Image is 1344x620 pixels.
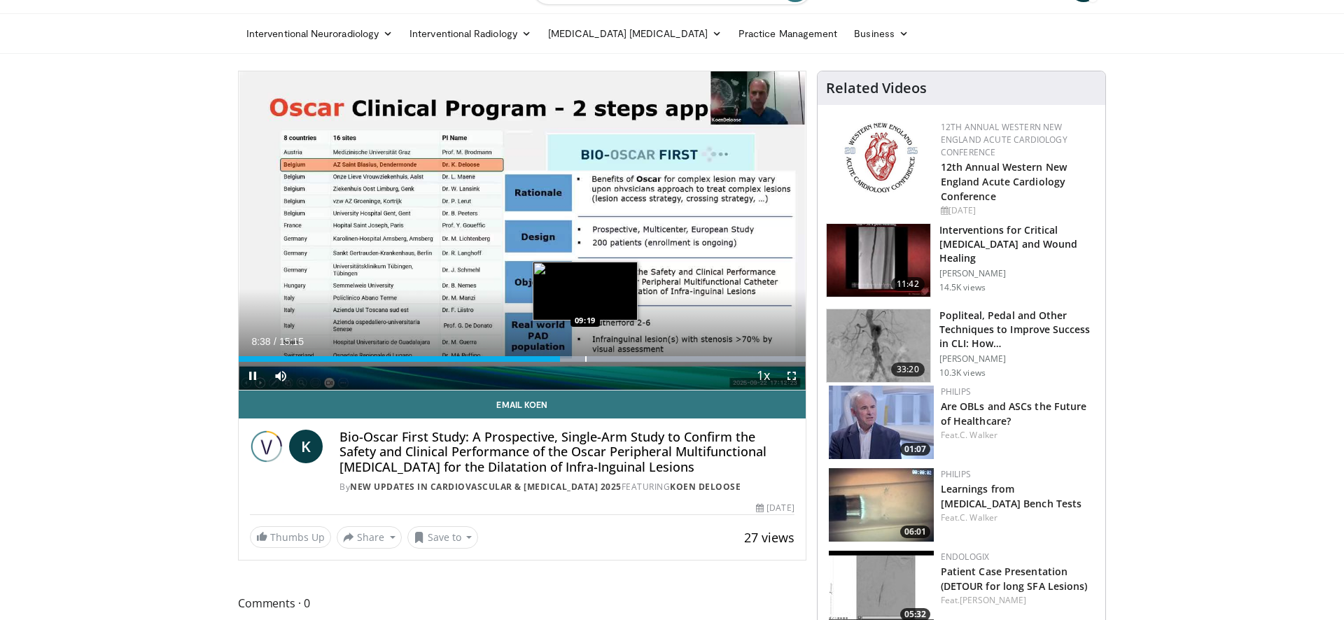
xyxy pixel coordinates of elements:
[829,386,934,459] a: 01:07
[279,336,304,347] span: 15:15
[939,309,1097,351] h3: Popliteal, Pedal and Other Techniques to Improve Success in CLI: How…
[251,336,270,347] span: 8:38
[401,20,540,48] a: Interventional Radiology
[960,429,997,441] a: C. Walker
[750,362,778,390] button: Playback Rate
[900,526,930,538] span: 06:01
[891,362,925,376] span: 33:20
[337,526,402,549] button: Share
[826,80,927,97] h4: Related Videos
[829,468,934,542] a: 06:01
[960,594,1026,606] a: [PERSON_NAME]
[941,594,1094,607] div: Feat.
[350,481,622,493] a: New Updates in Cardiovascular & [MEDICAL_DATA] 2025
[939,223,1097,265] h3: Interventions for Critical [MEDICAL_DATA] and Wound Healing
[407,526,479,549] button: Save to
[239,362,267,390] button: Pause
[267,362,295,390] button: Mute
[239,390,806,418] a: Email Koen
[939,282,986,293] p: 14.5K views
[941,565,1088,593] a: Patient Case Presentation (DETOUR for long SFA Lesions)
[891,277,925,291] span: 11:42
[827,224,930,297] img: 243716_0000_1.png.150x105_q85_crop-smart_upscale.jpg
[827,309,930,382] img: T6d-rUZNqcn4uJqH4xMDoxOjBrO-I4W8.150x105_q85_crop-smart_upscale.jpg
[540,20,730,48] a: [MEDICAL_DATA] [MEDICAL_DATA]
[289,430,323,463] a: K
[960,512,997,523] a: C. Walker
[941,551,990,563] a: Endologix
[842,121,920,195] img: 0954f259-7907-4053-a817-32a96463ecc8.png.150x105_q85_autocrop_double_scale_upscale_version-0.2.png
[238,594,806,612] span: Comments 0
[941,429,1094,442] div: Feat.
[670,481,741,493] a: Koen Deloose
[730,20,846,48] a: Practice Management
[941,482,1082,510] a: Learnings from [MEDICAL_DATA] Bench Tests
[829,386,934,459] img: 75a3f960-6a0f-456d-866c-450ec948de62.150x105_q85_crop-smart_upscale.jpg
[339,481,794,493] div: By FEATURING
[826,223,1097,297] a: 11:42 Interventions for Critical [MEDICAL_DATA] and Wound Healing [PERSON_NAME] 14.5K views
[939,367,986,379] p: 10.3K views
[239,71,806,390] video-js: Video Player
[239,356,806,362] div: Progress Bar
[900,443,930,456] span: 01:07
[339,430,794,475] h4: Bio-Oscar First Study: A Prospective, Single-Arm Study to Confirm the Safety and Clinical Perform...
[250,430,283,463] img: New Updates in Cardiovascular & Interventional Radiology 2025
[756,502,794,514] div: [DATE]
[744,529,794,546] span: 27 views
[250,526,331,548] a: Thumbs Up
[941,386,971,397] a: Philips
[941,121,1067,158] a: 12th Annual Western New England Acute Cardiology Conference
[941,160,1067,203] a: 12th Annual Western New England Acute Cardiology Conference
[941,468,971,480] a: Philips
[846,20,917,48] a: Business
[778,362,806,390] button: Fullscreen
[238,20,401,48] a: Interventional Neuroradiology
[826,309,1097,383] a: 33:20 Popliteal, Pedal and Other Techniques to Improve Success in CLI: How… [PERSON_NAME] 10.3K v...
[941,400,1087,428] a: Are OBLs and ASCs the Future of Healthcare?
[533,262,638,320] img: image.jpeg
[941,204,1094,217] div: [DATE]
[939,353,1097,365] p: [PERSON_NAME]
[829,468,934,542] img: 0547a951-2e8b-4df6-bc87-cc102613d05c.150x105_q85_crop-smart_upscale.jpg
[939,268,1097,279] p: [PERSON_NAME]
[274,336,276,347] span: /
[941,512,1094,524] div: Feat.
